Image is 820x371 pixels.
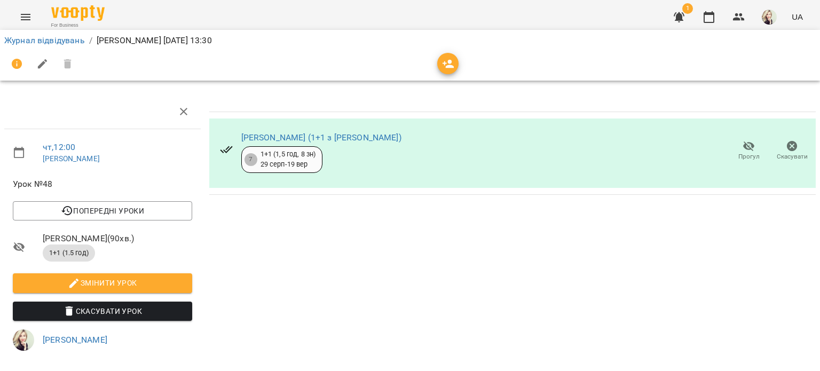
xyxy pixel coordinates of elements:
li: / [89,34,92,47]
a: [PERSON_NAME] (1+1 з [PERSON_NAME]) [241,132,401,143]
p: [PERSON_NAME] [DATE] 13:30 [97,34,212,47]
span: Змінити урок [21,277,184,289]
span: 1 [682,3,693,14]
span: For Business [51,22,105,29]
div: 1+1 (1,5 год, 8 зн) 29 серп - 19 вер [261,149,316,169]
span: Скасувати Урок [21,305,184,318]
img: 6fca86356b8b7b137e504034cafa1ac1.jpg [13,329,34,351]
button: UA [787,7,807,27]
span: Прогул [738,152,760,161]
button: Змінити урок [13,273,192,293]
span: [PERSON_NAME] ( 90 хв. ) [43,232,192,245]
button: Попередні уроки [13,201,192,220]
span: 1+1 (1.5 год) [43,248,95,258]
span: Скасувати [777,152,808,161]
span: UA [792,11,803,22]
span: Урок №48 [13,178,192,191]
a: [PERSON_NAME] [43,154,100,163]
img: Voopty Logo [51,5,105,21]
button: Скасувати Урок [13,302,192,321]
a: [PERSON_NAME] [43,335,107,345]
span: Попередні уроки [21,204,184,217]
div: 7 [245,153,257,166]
button: Прогул [727,136,770,166]
nav: breadcrumb [4,34,816,47]
button: Menu [13,4,38,30]
button: Скасувати [770,136,814,166]
img: 6fca86356b8b7b137e504034cafa1ac1.jpg [762,10,777,25]
a: Журнал відвідувань [4,35,85,45]
a: чт , 12:00 [43,142,75,152]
